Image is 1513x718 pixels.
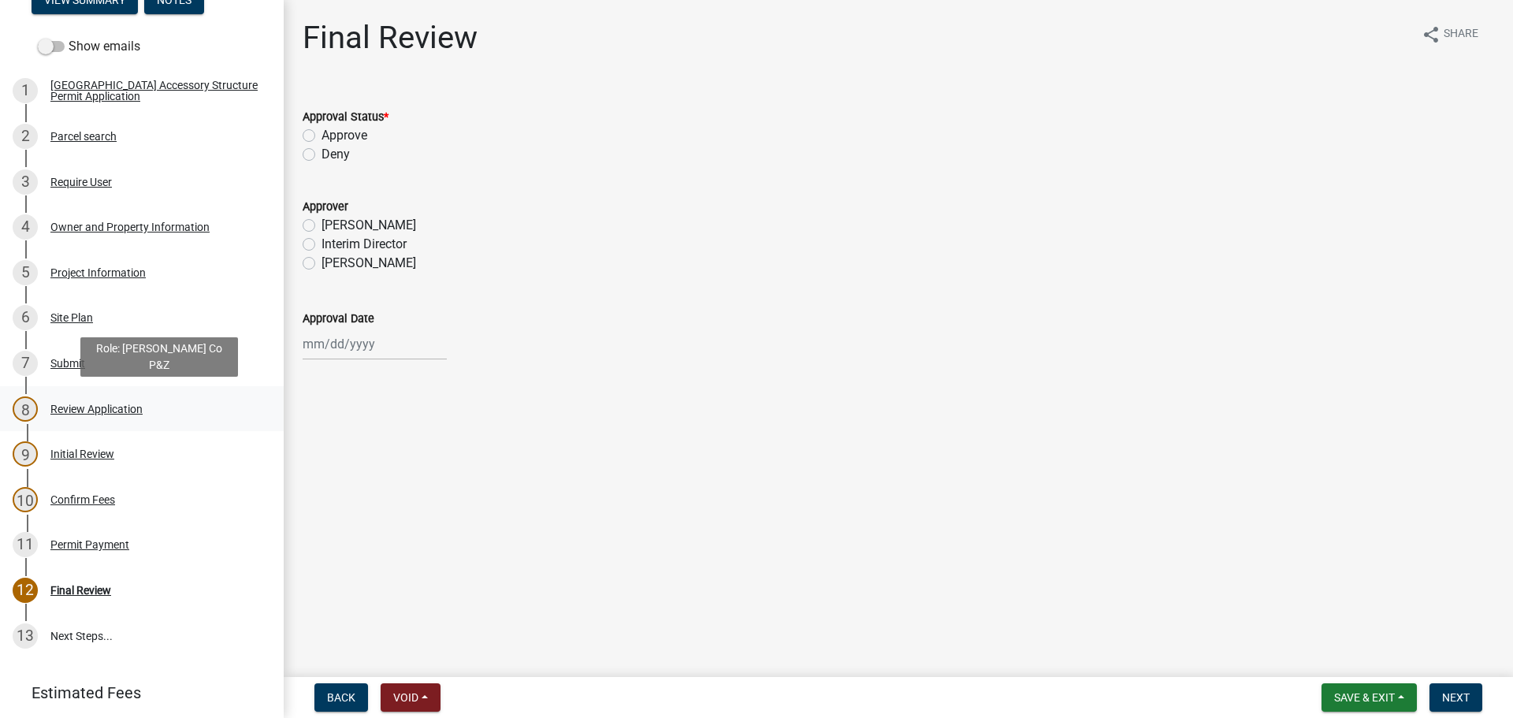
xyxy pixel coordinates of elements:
[50,539,129,550] div: Permit Payment
[50,448,114,459] div: Initial Review
[393,691,418,704] span: Void
[1442,691,1470,704] span: Next
[13,623,38,649] div: 13
[50,494,115,505] div: Confirm Fees
[80,337,238,377] div: Role: [PERSON_NAME] Co P&Z
[1422,25,1441,44] i: share
[303,19,478,57] h1: Final Review
[1444,25,1478,44] span: Share
[322,235,407,254] label: Interim Director
[13,214,38,240] div: 4
[50,585,111,596] div: Final Review
[13,578,38,603] div: 12
[50,267,146,278] div: Project Information
[50,404,143,415] div: Review Application
[303,328,447,360] input: mm/dd/yyyy
[322,145,350,164] label: Deny
[322,254,416,273] label: [PERSON_NAME]
[1322,683,1417,712] button: Save & Exit
[38,37,140,56] label: Show emails
[303,112,388,123] label: Approval Status
[303,314,374,325] label: Approval Date
[50,131,117,142] div: Parcel search
[1409,19,1491,50] button: shareShare
[13,260,38,285] div: 5
[1429,683,1482,712] button: Next
[13,124,38,149] div: 2
[13,78,38,103] div: 1
[13,677,258,709] a: Estimated Fees
[50,221,210,233] div: Owner and Property Information
[322,126,367,145] label: Approve
[13,532,38,557] div: 11
[50,312,93,323] div: Site Plan
[13,396,38,422] div: 8
[1334,691,1395,704] span: Save & Exit
[314,683,368,712] button: Back
[13,487,38,512] div: 10
[13,305,38,330] div: 6
[13,351,38,376] div: 7
[50,80,258,102] div: [GEOGRAPHIC_DATA] Accessory Structure Permit Application
[327,691,355,704] span: Back
[322,216,416,235] label: [PERSON_NAME]
[381,683,441,712] button: Void
[50,358,85,369] div: Submit
[13,441,38,467] div: 9
[303,202,348,213] label: Approver
[13,169,38,195] div: 3
[50,177,112,188] div: Require User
